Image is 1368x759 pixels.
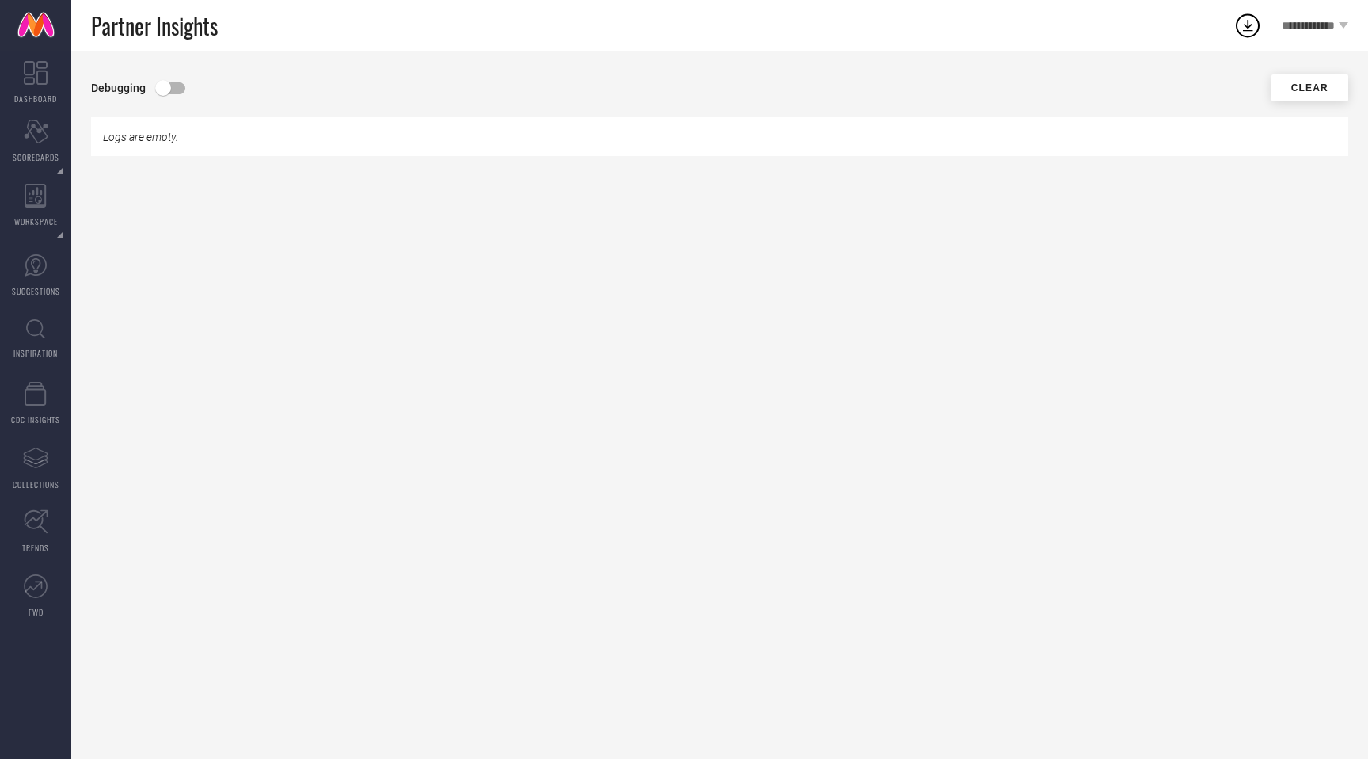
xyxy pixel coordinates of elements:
[13,347,58,359] span: INSPIRATION
[1271,74,1348,101] button: Clear
[14,93,57,105] span: DASHBOARD
[13,479,59,490] span: COLLECTIONS
[103,131,178,143] span: Logs are empty.
[11,414,60,425] span: CDC INSIGHTS
[1233,11,1262,40] div: Open download list
[14,215,58,227] span: WORKSPACE
[28,606,44,618] span: FWD
[22,542,49,554] span: TRENDS
[13,151,59,163] span: SCORECARDS
[91,10,218,42] span: Partner Insights
[91,82,146,94] span: Debugging
[12,285,60,297] span: SUGGESTIONS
